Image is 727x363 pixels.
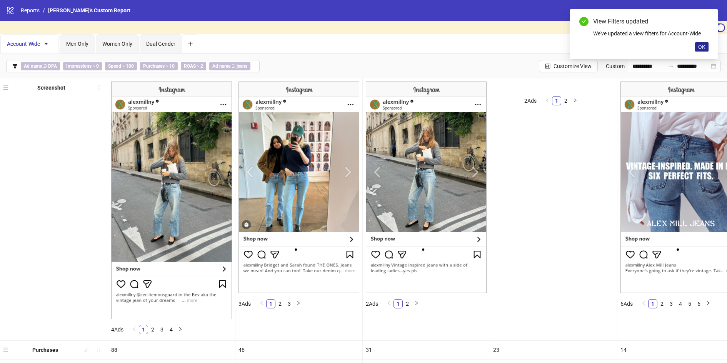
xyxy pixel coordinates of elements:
[257,299,266,308] button: left
[276,300,284,308] a: 2
[66,41,88,47] span: Men Only
[63,62,102,70] span: >
[676,300,685,308] a: 4
[414,301,419,305] span: right
[157,325,167,334] li: 3
[237,63,247,69] b: jeans
[178,327,183,331] span: right
[524,98,537,104] span: 2 Ads
[37,85,65,91] b: Screenshot
[694,299,704,308] li: 6
[394,299,403,308] li: 1
[706,301,710,305] span: right
[394,300,402,308] a: 1
[285,300,293,308] a: 3
[66,63,92,69] b: Impressions
[570,96,580,105] button: right
[668,63,674,69] span: to
[259,301,264,305] span: left
[140,62,178,70] span: >
[48,7,130,13] span: [PERSON_NAME]'s Custom Report
[148,325,157,334] a: 2
[695,42,709,52] button: OK
[102,41,132,47] span: Women Only
[130,325,139,334] button: left
[235,341,362,359] div: 46
[24,63,42,69] b: Ad name
[267,300,275,308] a: 1
[285,299,294,308] li: 3
[366,301,378,307] span: 2 Ads
[169,63,175,69] b: 10
[552,96,561,105] li: 1
[561,96,570,105] li: 2
[667,300,675,308] a: 3
[649,300,657,308] a: 1
[543,96,552,105] button: left
[130,325,139,334] li: Previous Page
[238,301,251,307] span: 3 Ads
[539,60,598,72] button: Customize View
[704,299,713,308] li: Next Page
[543,96,552,105] li: Previous Page
[294,299,303,308] li: Next Page
[695,300,703,308] a: 6
[620,301,633,307] span: 6 Ads
[685,299,694,308] li: 5
[212,63,230,69] b: Ad name
[181,62,206,70] span: >
[111,326,123,333] span: 4 Ads
[108,341,235,359] div: 88
[387,301,391,305] span: left
[3,347,8,353] span: menu
[685,300,694,308] a: 5
[96,85,101,90] span: sort-ascending
[384,299,394,308] li: Previous Page
[21,62,60,70] span: ∌
[43,6,45,15] li: /
[266,299,275,308] li: 1
[700,17,709,25] a: Close
[43,41,49,47] span: caret-down
[554,63,592,69] span: Customize View
[545,63,550,69] span: control
[363,341,490,359] div: 31
[704,299,713,308] button: right
[83,347,89,353] span: highlight
[209,62,250,70] span: ∋
[105,62,137,70] span: >
[579,17,589,26] span: check-circle
[146,41,175,47] span: Dual Gender
[601,60,628,72] div: Custom
[3,85,8,90] span: menu
[657,299,667,308] li: 2
[384,299,394,308] button: left
[573,98,577,103] span: right
[3,344,10,356] div: menu
[366,82,487,293] img: Screenshot 120219429399070579
[403,300,412,308] a: 2
[412,299,421,308] button: right
[545,98,550,103] span: left
[176,325,185,334] button: right
[132,327,137,331] span: left
[668,63,674,69] span: swap-right
[552,97,561,105] a: 1
[111,82,232,319] img: Screenshot 120219598450400085
[698,44,705,50] span: OK
[176,325,185,334] li: Next Page
[562,97,570,105] a: 2
[108,63,121,69] b: Spend
[158,325,166,334] a: 3
[593,17,709,26] div: View Filters updated
[257,299,266,308] li: Previous Page
[648,299,657,308] li: 1
[294,299,303,308] button: right
[48,63,57,69] b: DPA
[183,34,198,53] button: Add tab
[641,301,646,305] span: left
[96,347,101,353] span: sort-ascending
[188,41,193,47] span: plus
[184,63,196,69] b: ROAS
